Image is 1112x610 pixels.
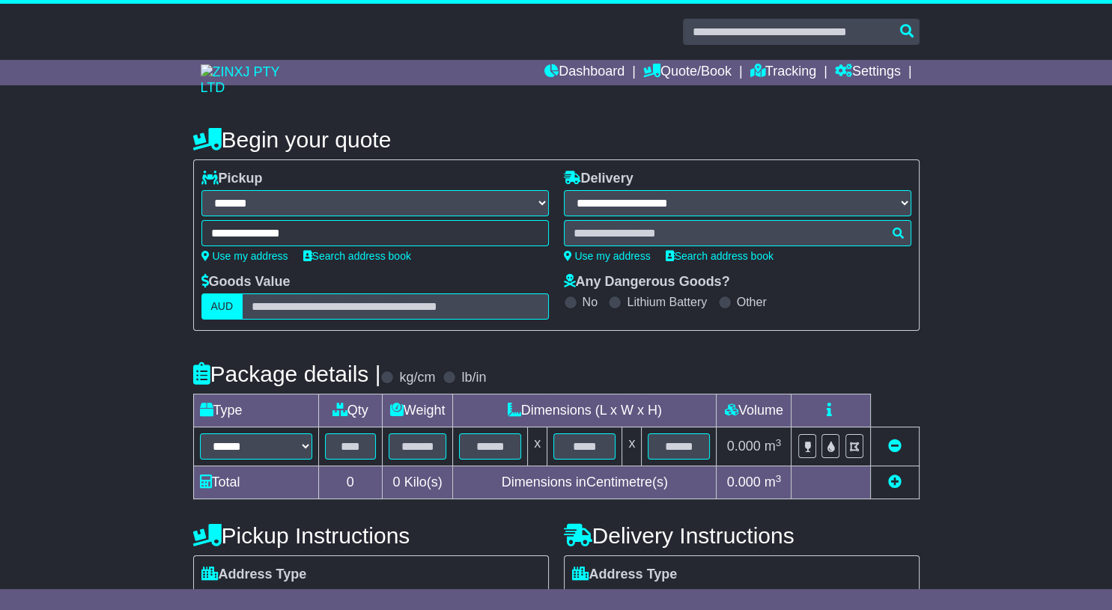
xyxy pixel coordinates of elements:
h4: Delivery Instructions [564,523,920,548]
label: No [583,295,598,309]
a: Remove this item [888,439,902,454]
td: Kilo(s) [383,466,453,499]
label: Goods Value [201,274,291,290]
h4: Begin your quote [193,127,920,152]
label: Delivery [564,171,634,187]
span: 0.000 [727,439,761,454]
a: Use my address [201,250,288,262]
span: Air & Sea Depot [382,587,483,610]
label: kg/cm [399,370,435,386]
td: Weight [383,394,453,427]
span: Residential [201,587,274,610]
td: Type [193,394,318,427]
a: Tracking [750,60,816,85]
typeahead: Please provide city [564,220,911,246]
td: x [622,427,642,466]
sup: 3 [776,473,782,484]
label: Any Dangerous Goods? [564,274,730,290]
a: Settings [835,60,901,85]
td: Dimensions (L x W x H) [453,394,717,427]
label: Lithium Battery [627,295,707,309]
span: Commercial [289,587,367,610]
a: Search address book [666,250,774,262]
label: lb/in [461,370,486,386]
label: Other [737,295,767,309]
span: Air & Sea Depot [753,587,854,610]
td: Total [193,466,318,499]
label: Address Type [201,567,307,583]
td: Volume [717,394,792,427]
label: AUD [201,293,243,320]
td: x [528,427,547,466]
a: Quote/Book [643,60,732,85]
label: Address Type [572,567,678,583]
a: Add new item [888,475,902,489]
a: Search address book [303,250,411,262]
span: 0.000 [727,475,761,489]
td: 0 [318,466,383,499]
label: Pickup [201,171,263,187]
a: Use my address [564,250,651,262]
a: Dashboard [544,60,625,85]
h4: Package details | [193,362,381,386]
span: m [765,439,782,454]
span: Residential [572,587,645,610]
td: Dimensions in Centimetre(s) [453,466,717,499]
span: 0 [393,475,401,489]
span: m [765,475,782,489]
h4: Pickup Instructions [193,523,549,548]
td: Qty [318,394,383,427]
span: Commercial [660,587,738,610]
sup: 3 [776,437,782,448]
